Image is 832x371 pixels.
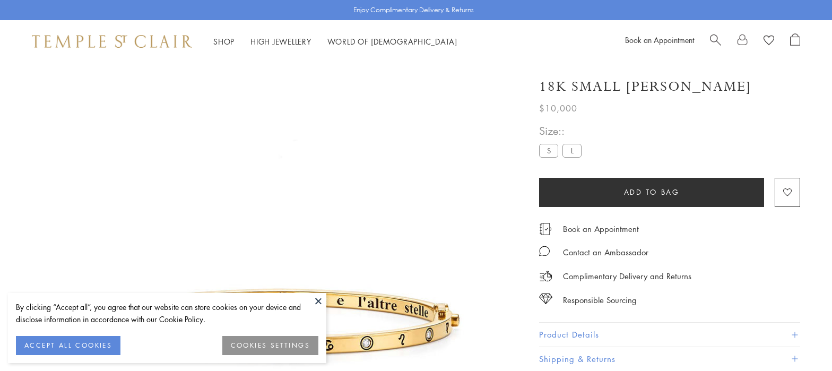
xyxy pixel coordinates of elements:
[539,294,552,304] img: icon_sourcing.svg
[539,77,751,96] h1: 18K Small [PERSON_NAME]
[250,36,311,47] a: High JewelleryHigh Jewellery
[562,144,582,157] label: L
[213,35,457,48] nav: Main navigation
[764,33,774,49] a: View Wishlist
[327,36,457,47] a: World of [DEMOGRAPHIC_DATA]World of [DEMOGRAPHIC_DATA]
[222,336,318,355] button: COOKIES SETTINGS
[790,33,800,49] a: Open Shopping Bag
[563,270,691,283] p: Complimentary Delivery and Returns
[539,122,586,140] span: Size::
[539,178,764,207] button: Add to bag
[563,294,637,307] div: Responsible Sourcing
[625,34,694,45] a: Book an Appointment
[539,246,550,256] img: MessageIcon-01_2.svg
[539,144,558,157] label: S
[213,36,235,47] a: ShopShop
[563,223,639,235] a: Book an Appointment
[32,35,192,48] img: Temple St. Clair
[563,246,648,259] div: Contact an Ambassador
[624,186,680,198] span: Add to bag
[539,223,552,235] img: icon_appointment.svg
[539,323,800,347] button: Product Details
[353,5,474,15] p: Enjoy Complimentary Delivery & Returns
[16,301,318,325] div: By clicking “Accept all”, you agree that our website can store cookies on your device and disclos...
[539,101,577,115] span: $10,000
[539,270,552,283] img: icon_delivery.svg
[539,347,800,371] button: Shipping & Returns
[16,336,120,355] button: ACCEPT ALL COOKIES
[710,33,721,49] a: Search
